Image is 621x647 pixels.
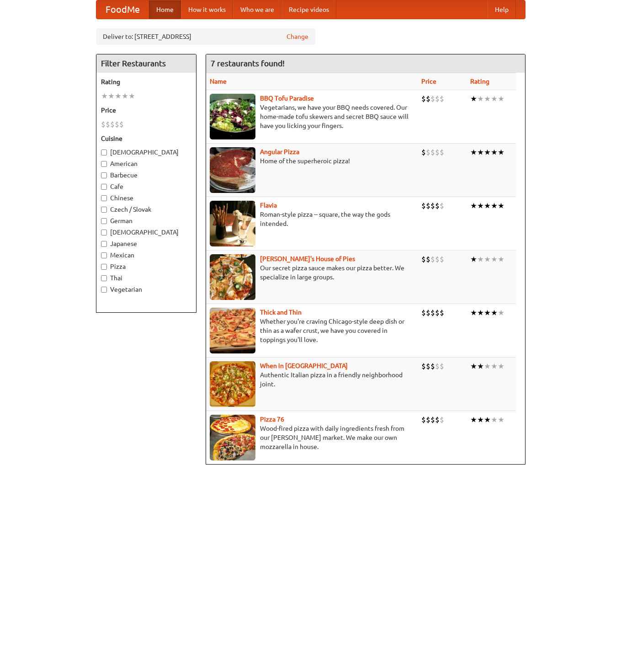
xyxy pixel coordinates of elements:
[101,182,191,191] label: Cafe
[101,228,191,237] label: [DEMOGRAPHIC_DATA]
[260,148,299,155] b: Angular Pizza
[470,308,477,318] li: ★
[101,184,107,190] input: Cafe
[421,201,426,211] li: $
[101,285,191,294] label: Vegetarian
[435,361,440,371] li: $
[430,308,435,318] li: $
[260,362,348,369] a: When in [GEOGRAPHIC_DATA]
[430,254,435,264] li: $
[491,254,498,264] li: ★
[210,94,255,139] img: tofuparadise.jpg
[210,308,255,353] img: thick.jpg
[498,147,504,157] li: ★
[421,308,426,318] li: $
[477,415,484,425] li: ★
[101,205,191,214] label: Czech / Slovak
[210,103,414,130] p: Vegetarians, we have your BBQ needs covered. Our home-made tofu skewers and secret BBQ sauce will...
[110,119,115,129] li: $
[210,317,414,344] p: Whether you're craving Chicago-style deep dish or thin as a wafer crust, we have you covered in t...
[115,91,122,101] li: ★
[210,147,255,193] img: angular.jpg
[470,361,477,371] li: ★
[435,201,440,211] li: $
[498,254,504,264] li: ★
[260,95,314,102] a: BBQ Tofu Paradise
[101,193,191,203] label: Chinese
[488,0,516,19] a: Help
[421,361,426,371] li: $
[470,254,477,264] li: ★
[101,241,107,247] input: Japanese
[101,91,108,101] li: ★
[101,159,191,168] label: American
[491,415,498,425] li: ★
[440,254,444,264] li: $
[426,254,430,264] li: $
[440,361,444,371] li: $
[484,254,491,264] li: ★
[440,308,444,318] li: $
[491,361,498,371] li: ★
[210,415,255,460] img: pizza76.jpg
[435,147,440,157] li: $
[101,287,107,293] input: Vegetarian
[119,119,124,129] li: $
[260,255,355,262] a: [PERSON_NAME]'s House of Pies
[421,78,436,85] a: Price
[101,251,191,260] label: Mexican
[491,147,498,157] li: ★
[96,28,315,45] div: Deliver to: [STREET_ADDRESS]
[122,91,128,101] li: ★
[440,147,444,157] li: $
[233,0,281,19] a: Who we are
[498,361,504,371] li: ★
[426,201,430,211] li: $
[421,415,426,425] li: $
[430,361,435,371] li: $
[106,119,110,129] li: $
[430,94,435,104] li: $
[491,201,498,211] li: ★
[477,147,484,157] li: ★
[210,201,255,246] img: flavia.jpg
[430,147,435,157] li: $
[440,94,444,104] li: $
[484,147,491,157] li: ★
[101,195,107,201] input: Chinese
[426,308,430,318] li: $
[108,91,115,101] li: ★
[260,309,302,316] a: Thick and Thin
[484,308,491,318] li: ★
[210,156,414,166] p: Home of the superheroic pizza!
[470,78,489,85] a: Rating
[426,361,430,371] li: $
[101,252,107,258] input: Mexican
[477,361,484,371] li: ★
[101,148,191,157] label: [DEMOGRAPHIC_DATA]
[101,218,107,224] input: German
[484,94,491,104] li: ★
[211,59,285,68] ng-pluralize: 7 restaurants found!
[470,415,477,425] li: ★
[101,264,107,270] input: Pizza
[101,275,107,281] input: Thai
[96,54,196,73] h4: Filter Restaurants
[210,78,227,85] a: Name
[260,202,277,209] b: Flavia
[210,361,255,407] img: wheninrome.jpg
[484,415,491,425] li: ★
[484,361,491,371] li: ★
[477,94,484,104] li: ★
[210,210,414,228] p: Roman-style pizza -- square, the way the gods intended.
[426,94,430,104] li: $
[477,308,484,318] li: ★
[498,94,504,104] li: ★
[287,32,308,41] a: Change
[440,415,444,425] li: $
[260,416,284,423] a: Pizza 76
[101,239,191,248] label: Japanese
